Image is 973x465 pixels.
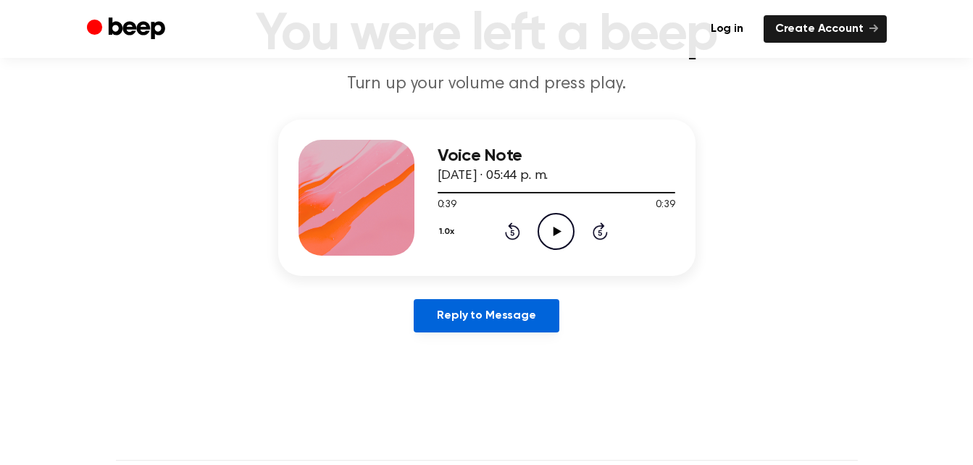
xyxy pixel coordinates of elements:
[764,15,887,43] a: Create Account
[699,15,755,43] a: Log in
[87,15,169,43] a: Beep
[438,198,456,213] span: 0:39
[438,219,460,244] button: 1.0x
[656,198,675,213] span: 0:39
[414,299,559,332] a: Reply to Message
[209,72,765,96] p: Turn up your volume and press play.
[438,169,548,183] span: [DATE] · 05:44 p. m.
[438,146,675,166] h3: Voice Note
